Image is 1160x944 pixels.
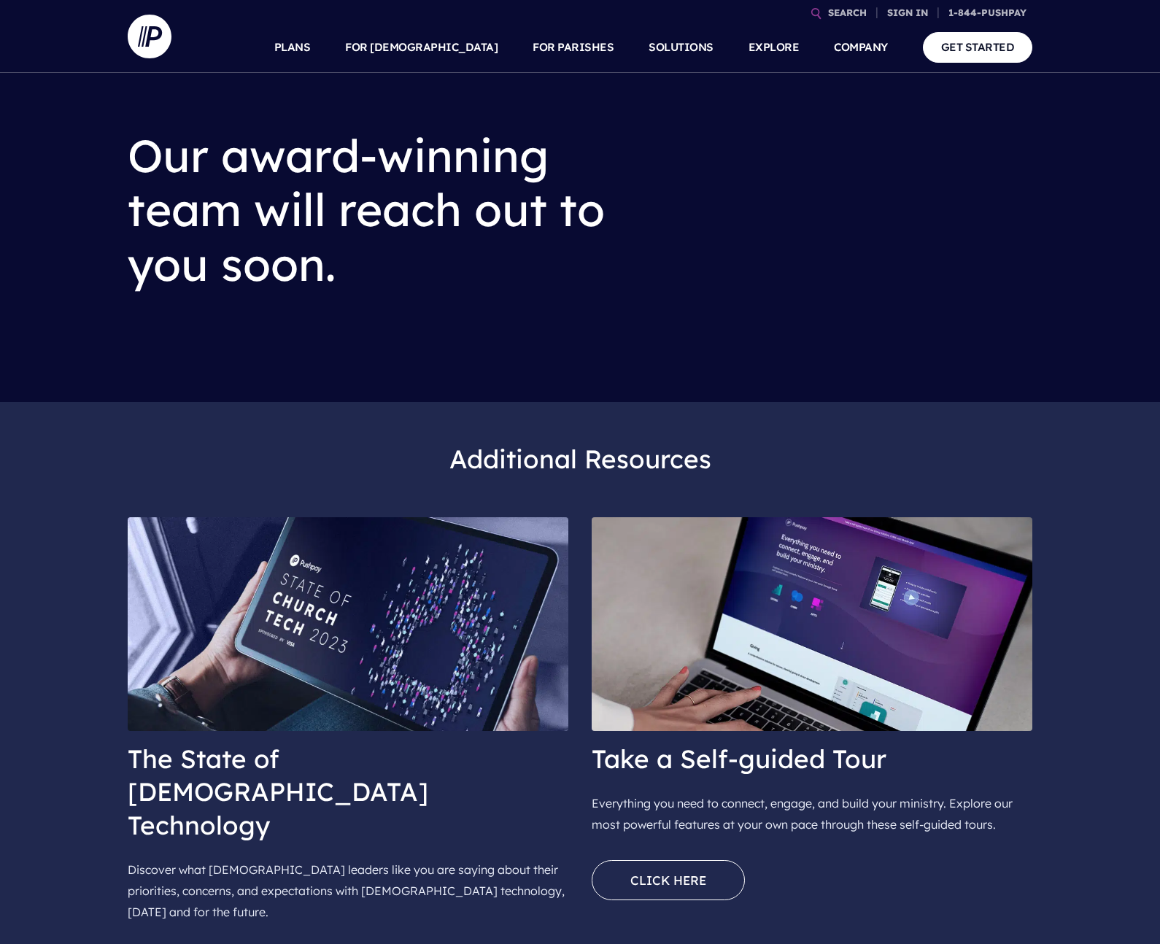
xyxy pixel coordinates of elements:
[274,22,311,73] a: PLANS
[749,22,800,73] a: EXPLORE
[533,22,614,73] a: FOR PARISHES
[128,520,568,535] picture: pp-resource-soct1
[128,431,1032,488] h3: Additional Resources
[345,22,498,73] a: FOR [DEMOGRAPHIC_DATA]
[128,854,568,928] p: Discover what [DEMOGRAPHIC_DATA] leaders like you are saying about their priorities, concerns, an...
[592,860,745,900] a: Click here
[923,32,1033,62] a: GET STARTED
[649,22,714,73] a: SOLUTIONS
[592,731,1032,788] h3: Take a Self-guided Tour
[834,22,888,73] a: COMPANY
[592,787,1032,841] p: Everything you need to connect, engage, and build your ministry. Explore our most powerful featur...
[592,520,1032,535] picture: pp-resource-soct2
[128,117,646,303] h2: Our award-winning team will reach out to you soon.
[128,731,568,854] h3: The State of [DEMOGRAPHIC_DATA] Technology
